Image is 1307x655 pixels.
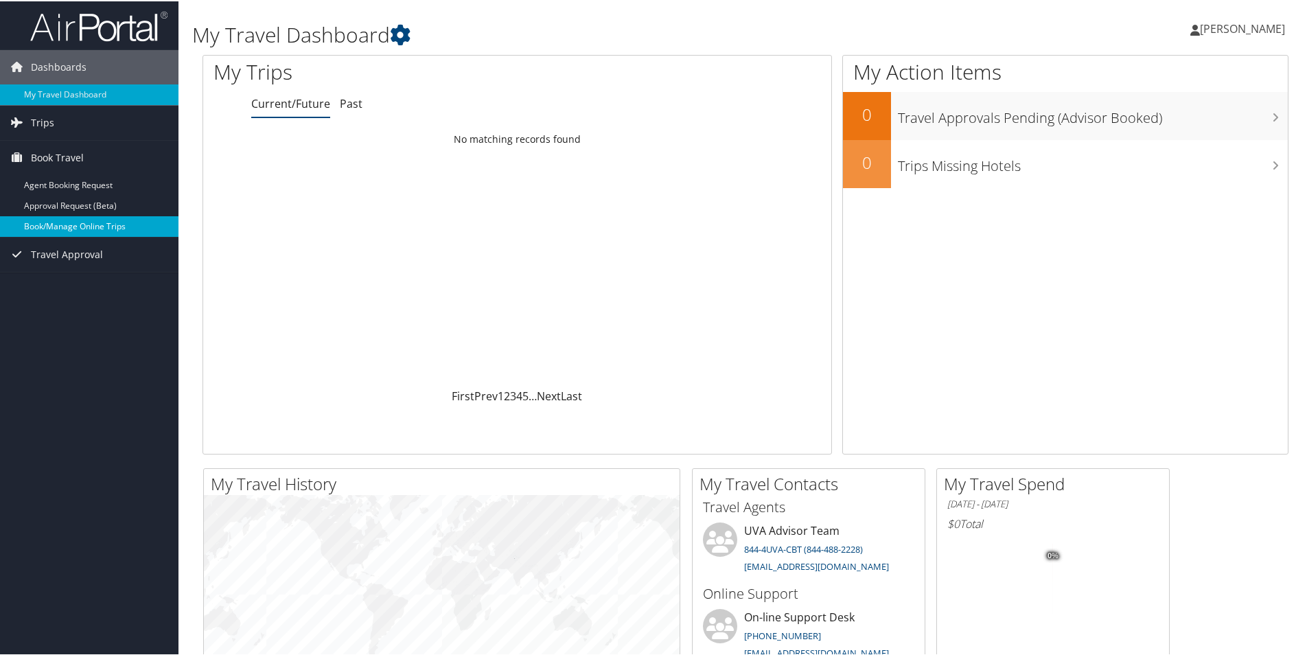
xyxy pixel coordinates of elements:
[843,56,1288,85] h1: My Action Items
[522,387,529,402] a: 5
[843,91,1288,139] a: 0Travel Approvals Pending (Advisor Booked)
[898,100,1288,126] h3: Travel Approvals Pending (Advisor Booked)
[203,126,831,150] td: No matching records found
[192,19,930,48] h1: My Travel Dashboard
[474,387,498,402] a: Prev
[452,387,474,402] a: First
[1200,20,1285,35] span: [PERSON_NAME]
[696,521,921,577] li: UVA Advisor Team
[30,9,167,41] img: airportal-logo.png
[947,515,960,530] span: $0
[537,387,561,402] a: Next
[340,95,362,110] a: Past
[843,150,891,173] h2: 0
[843,102,891,125] h2: 0
[498,387,504,402] a: 1
[898,148,1288,174] h3: Trips Missing Hotels
[31,236,103,271] span: Travel Approval
[251,95,330,110] a: Current/Future
[529,387,537,402] span: …
[504,387,510,402] a: 2
[947,515,1159,530] h6: Total
[703,496,914,516] h3: Travel Agents
[1048,551,1059,559] tspan: 0%
[561,387,582,402] a: Last
[213,56,559,85] h1: My Trips
[211,471,680,494] h2: My Travel History
[947,496,1159,509] h6: [DATE] - [DATE]
[944,471,1169,494] h2: My Travel Spend
[703,583,914,602] h3: Online Support
[699,471,925,494] h2: My Travel Contacts
[31,104,54,139] span: Trips
[516,387,522,402] a: 4
[744,628,821,641] a: [PHONE_NUMBER]
[510,387,516,402] a: 3
[744,559,889,571] a: [EMAIL_ADDRESS][DOMAIN_NAME]
[31,49,86,83] span: Dashboards
[31,139,84,174] span: Book Travel
[744,542,863,554] a: 844-4UVA-CBT (844-488-2228)
[843,139,1288,187] a: 0Trips Missing Hotels
[1190,7,1299,48] a: [PERSON_NAME]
